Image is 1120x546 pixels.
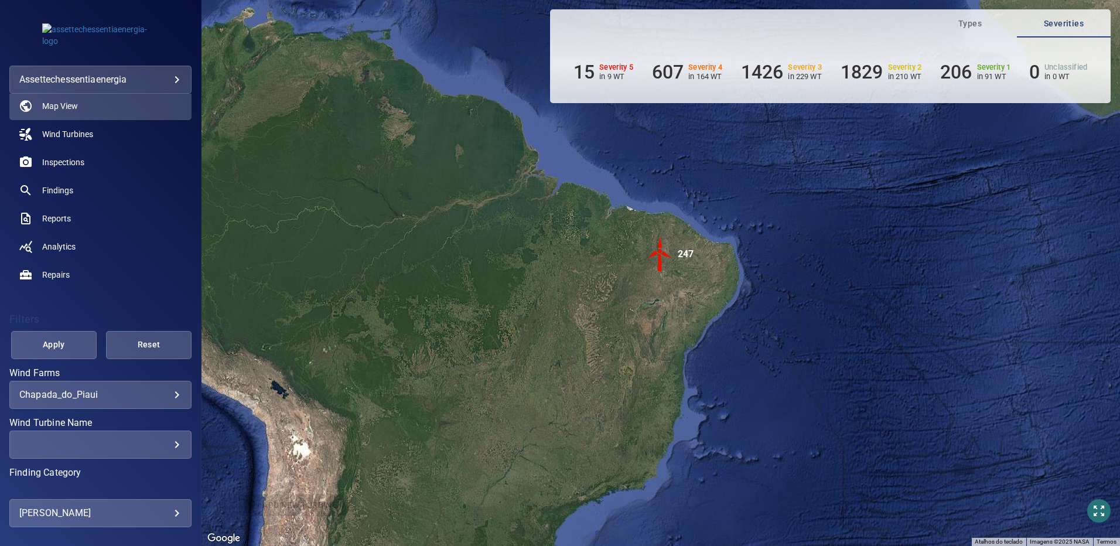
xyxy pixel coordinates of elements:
[788,63,822,71] h6: Severity 3
[19,389,182,400] div: Chapada_do_Piaui
[643,237,678,272] img: windFarmIconCat5.svg
[977,72,1011,81] p: in 91 WT
[940,61,1010,83] li: Severity 1
[121,337,177,352] span: Reset
[42,128,93,140] span: Wind Turbines
[599,63,633,71] h6: Severity 5
[841,61,883,83] h6: 1829
[573,61,595,83] h6: 15
[741,61,822,83] li: Severity 3
[9,313,192,325] h4: Filters
[42,156,84,168] span: Inspections
[688,63,722,71] h6: Severity 4
[741,61,784,83] h6: 1426
[1097,538,1116,545] a: Termos (abre em uma nova guia)
[9,176,192,204] a: findings noActive
[1029,61,1087,83] li: Severity Unclassified
[599,72,633,81] p: in 9 WT
[42,100,78,112] span: Map View
[42,241,76,252] span: Analytics
[42,23,159,47] img: assettechessentiaenergia-logo
[940,61,972,83] h6: 206
[106,331,192,359] button: Reset
[19,70,182,89] div: assettechessentiaenergia
[42,185,73,196] span: Findings
[678,237,694,272] div: 247
[1024,16,1104,31] span: Severities
[652,61,722,83] li: Severity 4
[930,16,1010,31] span: Types
[9,480,192,509] div: Finding Category
[975,538,1023,546] button: Atalhos do teclado
[573,61,633,83] li: Severity 5
[9,468,192,477] label: Finding Category
[26,337,82,352] span: Apply
[9,368,192,378] label: Wind Farms
[19,504,182,523] div: [PERSON_NAME]
[1044,63,1087,71] h6: Unclassified
[9,233,192,261] a: analytics noActive
[652,61,684,83] h6: 607
[688,72,722,81] p: in 164 WT
[1029,61,1040,83] h6: 0
[9,381,192,409] div: Wind Farms
[9,204,192,233] a: reports noActive
[1030,538,1090,545] span: Imagens ©2025 NASA
[9,148,192,176] a: inspections noActive
[9,66,192,94] div: assettechessentiaenergia
[9,92,192,120] a: map active
[643,237,678,274] gmp-advanced-marker: 247
[9,120,192,148] a: windturbines noActive
[42,269,70,281] span: Repairs
[1044,72,1087,81] p: in 0 WT
[888,72,922,81] p: in 210 WT
[788,72,822,81] p: in 229 WT
[9,431,192,459] div: Wind Turbine Name
[888,63,922,71] h6: Severity 2
[9,418,192,428] label: Wind Turbine Name
[11,331,97,359] button: Apply
[204,531,243,546] img: Google
[841,61,921,83] li: Severity 2
[204,531,243,546] a: Abrir esta área no Google Maps (abre uma nova janela)
[42,213,71,224] span: Reports
[977,63,1011,71] h6: Severity 1
[9,261,192,289] a: repairs noActive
